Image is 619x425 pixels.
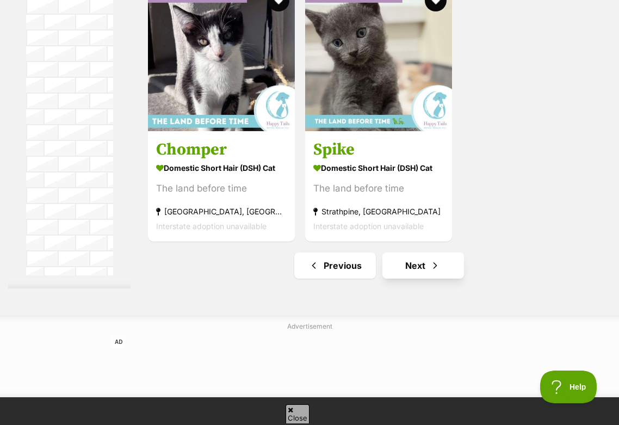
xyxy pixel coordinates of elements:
nav: Pagination [147,252,611,279]
iframe: Advertisement [69,277,70,278]
span: Close [286,404,309,423]
h3: Chomper [156,139,287,160]
a: Spike Domestic Short Hair (DSH) Cat The land before time Strathpine, [GEOGRAPHIC_DATA] Interstate... [305,131,452,242]
iframe: Help Scout Beacon - Open [540,371,597,403]
div: The land before time [313,181,444,196]
strong: Strathpine, [GEOGRAPHIC_DATA] [313,204,444,219]
span: AD [112,336,126,348]
h3: Spike [313,139,444,160]
a: Next page [382,252,464,279]
div: The land before time [156,181,287,196]
span: Interstate adoption unavailable [156,221,267,231]
strong: Domestic Short Hair (DSH) Cat [156,160,287,176]
strong: Domestic Short Hair (DSH) Cat [313,160,444,176]
span: Interstate adoption unavailable [313,221,424,231]
a: Previous page [294,252,376,279]
a: Chomper Domestic Short Hair (DSH) Cat The land before time [GEOGRAPHIC_DATA], [GEOGRAPHIC_DATA] I... [148,131,295,242]
strong: [GEOGRAPHIC_DATA], [GEOGRAPHIC_DATA] [156,204,287,219]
